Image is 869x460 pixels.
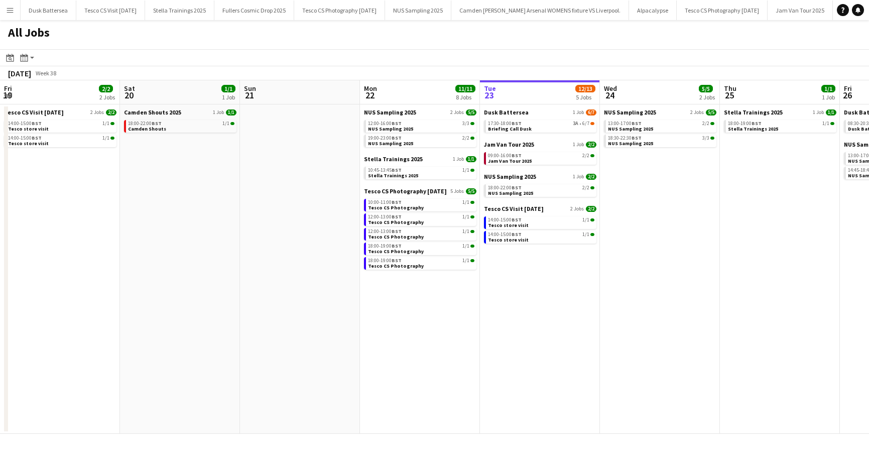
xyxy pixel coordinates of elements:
[368,213,474,225] a: 12:00-13:00BST1/1Tesco CS Photography
[608,120,714,132] a: 13:00-17:00BST2/2NUS Sampling 2025
[724,108,783,116] span: Stella Trainings 2025
[8,121,42,126] span: 14:00-15:00
[677,1,768,20] button: Tesco CS Photography [DATE]
[4,84,12,93] span: Fri
[582,217,589,222] span: 1/1
[368,244,402,249] span: 18:00-19:00
[392,167,402,173] span: BST
[488,153,522,158] span: 09:00-16:00
[368,172,418,179] span: Stella Trainings 2025
[392,228,402,235] span: BST
[484,141,596,173] div: Jam Van Tour 20251 Job2/209:00-16:00BST2/2Jam Van Tour 2025
[470,259,474,262] span: 1/1
[586,109,596,116] span: 6/7
[590,233,594,236] span: 1/1
[576,93,595,101] div: 5 Jobs
[590,154,594,157] span: 2/2
[690,109,704,116] span: 2 Jobs
[470,137,474,140] span: 2/2
[724,108,836,116] a: Stella Trainings 20251 Job1/1
[582,153,589,158] span: 2/2
[470,230,474,233] span: 1/1
[488,231,594,243] a: 14:00-15:00BST1/1Tesco store visit
[102,121,109,126] span: 1/1
[8,120,114,132] a: 14:00-15:00BST1/1Tesco store visit
[4,108,64,116] span: Tesco CS Visit September 2025
[699,85,713,92] span: 5/5
[632,120,642,127] span: BST
[470,245,474,248] span: 1/1
[586,142,596,148] span: 2/2
[450,109,464,116] span: 2 Jobs
[728,120,834,132] a: 18:00-19:00BST1/1Stella Trainings 2025
[368,126,413,132] span: NUS Sampling 2025
[364,155,423,163] span: Stella Trainings 2025
[512,152,522,159] span: BST
[570,206,584,212] span: 2 Jobs
[488,217,522,222] span: 14:00-15:00
[462,229,469,234] span: 1/1
[392,213,402,220] span: BST
[488,126,532,132] span: Briefing Call Dusk
[629,1,677,20] button: Alpacalypse
[152,120,162,127] span: BST
[604,108,716,116] a: NUS Sampling 20252 Jobs5/5
[470,201,474,204] span: 1/1
[573,174,584,180] span: 1 Job
[110,137,114,140] span: 1/1
[608,126,653,132] span: NUS Sampling 2025
[590,122,594,125] span: 6/7
[8,136,42,141] span: 14:00-15:00
[752,120,762,127] span: BST
[699,93,715,101] div: 2 Jobs
[488,184,594,196] a: 18:00-22:00BST2/2NUS Sampling 2025
[364,155,476,163] a: Stella Trainings 20251 Job1/1
[8,135,114,146] a: 14:00-15:00BST1/1Tesco store visit
[368,248,424,255] span: Tesco CS Photography
[230,122,234,125] span: 1/1
[364,108,416,116] span: NUS Sampling 2025
[702,136,709,141] span: 3/3
[385,1,451,20] button: NUS Sampling 2025
[484,173,596,180] a: NUS Sampling 20251 Job2/2
[368,121,402,126] span: 12:00-16:00
[470,122,474,125] span: 3/3
[484,173,596,205] div: NUS Sampling 20251 Job2/218:00-22:00BST2/2NUS Sampling 2025
[368,199,474,210] a: 10:00-11:00BST1/1Tesco CS Photography
[728,121,762,126] span: 18:00-19:00
[368,204,424,211] span: Tesco CS Photography
[462,136,469,141] span: 2/2
[484,205,596,212] a: Tesco CS Visit [DATE]2 Jobs2/2
[462,258,469,263] span: 1/1
[214,1,294,20] button: Fullers Cosmic Drop 2025
[488,190,533,196] span: NUS Sampling 2025
[484,108,529,116] span: Dusk Battersea
[392,257,402,264] span: BST
[586,174,596,180] span: 2/2
[368,257,474,269] a: 18:00-19:00BST1/1Tesco CS Photography
[484,108,596,141] div: Dusk Battersea1 Job6/717:30-18:00BST3A•6/7Briefing Call Dusk
[604,108,716,149] div: NUS Sampling 20252 Jobs5/513:00-17:00BST2/2NUS Sampling 202518:30-22:30BST3/3NUS Sampling 2025
[488,158,532,164] span: Jam Van Tour 2025
[575,85,595,92] span: 12/13
[392,243,402,249] span: BST
[368,120,474,132] a: 12:00-16:00BST3/3NUS Sampling 2025
[608,121,642,126] span: 13:00-17:00
[484,108,596,116] a: Dusk Battersea1 Job6/7
[392,135,402,141] span: BST
[488,222,529,228] span: Tesco store visit
[586,206,596,212] span: 2/2
[768,1,833,20] button: Jam Van Tour 2025
[466,156,476,162] span: 1/1
[842,89,852,101] span: 26
[221,85,235,92] span: 1/1
[244,84,256,93] span: Sun
[368,140,413,147] span: NUS Sampling 2025
[368,243,474,254] a: 18:00-19:00BST1/1Tesco CS Photography
[484,173,536,180] span: NUS Sampling 2025
[573,121,578,126] span: 3A
[128,120,234,132] a: 18:00-22:00BST1/1Camden Shouts
[33,69,58,77] span: Week 38
[582,121,589,126] span: 6/7
[512,216,522,223] span: BST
